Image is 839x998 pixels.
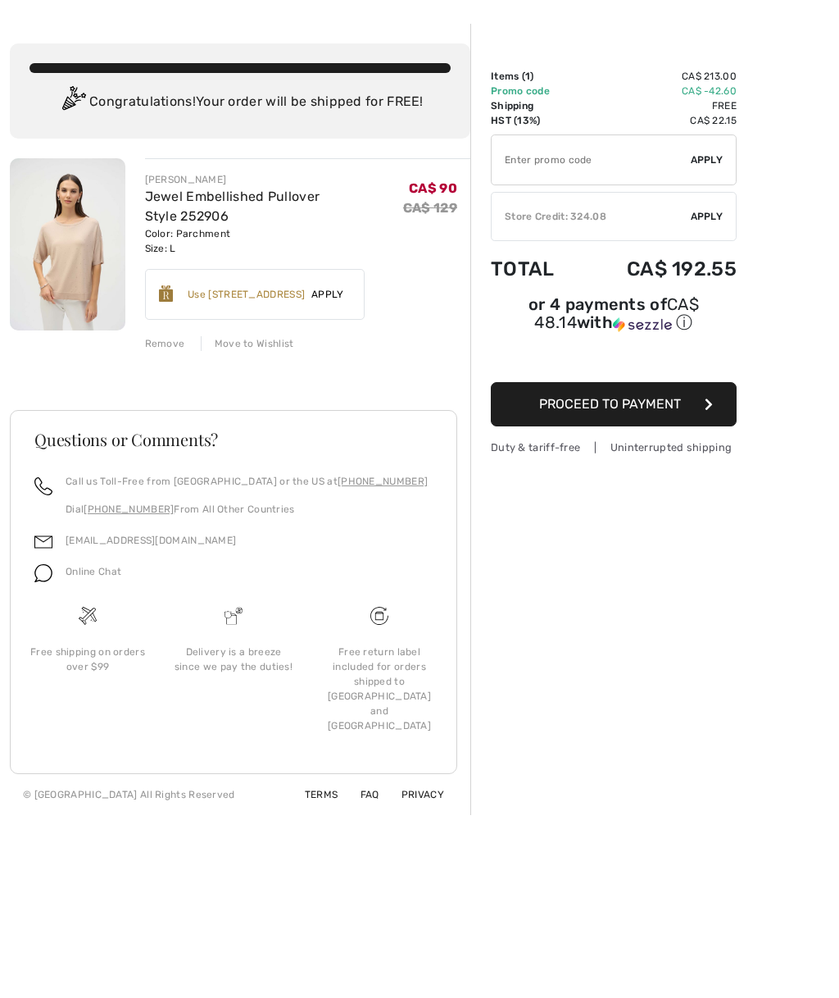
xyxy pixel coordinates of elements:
img: Free shipping on orders over $99 [370,608,388,626]
div: Duty & tariff-free | Uninterrupted shipping [491,440,737,456]
td: Promo code [491,84,581,99]
span: Proceed to Payment [539,397,681,412]
div: Move to Wishlist [201,337,294,352]
div: Congratulations! Your order will be shipped for FREE! [29,87,451,120]
td: Items ( ) [491,70,581,84]
span: Apply [691,153,723,168]
h3: Questions or Comments? [34,432,433,449]
div: or 4 payments ofCA$ 48.14withSezzle Click to learn more about Sezzle [491,298,737,340]
td: CA$ 213.00 [581,70,737,84]
span: CA$ 48.14 [534,295,699,333]
div: [PERSON_NAME] [145,173,403,188]
td: CA$ 192.55 [581,242,737,298]
a: Jewel Embellished Pullover Style 252906 [145,189,320,225]
div: Free shipping on orders over $99 [28,645,147,675]
img: Free shipping on orders over $99 [79,608,97,626]
div: Delivery is a breeze since we pay the duties! [174,645,293,675]
img: chat [34,565,52,583]
div: Use [STREET_ADDRESS] [188,288,305,303]
img: Reward-Logo.svg [159,286,174,303]
span: CA$ 90 [409,181,457,197]
button: Proceed to Payment [491,383,737,427]
div: Store Credit: 324.08 [492,210,691,225]
iframe: PayPal-paypal [491,340,737,377]
td: CA$ 22.15 [581,114,737,129]
img: Delivery is a breeze since we pay the duties! [224,608,243,626]
a: Privacy [382,790,444,801]
a: [EMAIL_ADDRESS][DOMAIN_NAME] [66,535,236,547]
span: Apply [305,288,351,303]
div: Remove [145,337,185,352]
a: Terms [285,790,338,801]
input: Promo code [492,136,691,185]
img: Jewel Embellished Pullover Style 252906 [10,159,125,331]
span: Apply [691,210,723,225]
td: Shipping [491,99,581,114]
span: 1 [525,71,530,83]
a: [PHONE_NUMBER] [338,476,428,488]
div: Color: Parchment Size: L [145,227,403,257]
div: Free return label included for orders shipped to [GEOGRAPHIC_DATA] and [GEOGRAPHIC_DATA] [320,645,439,734]
img: Sezzle [613,318,672,333]
p: Call us Toll-Free from [GEOGRAPHIC_DATA] or the US at [66,475,428,490]
span: Online Chat [66,567,121,578]
td: Free [581,99,737,114]
a: [PHONE_NUMBER] [84,504,174,516]
s: CA$ 129 [403,201,457,216]
a: FAQ [341,790,379,801]
td: CA$ -42.60 [581,84,737,99]
img: email [34,534,52,552]
td: Total [491,242,581,298]
img: Congratulation2.svg [57,87,89,120]
td: HST (13%) [491,114,581,129]
div: © [GEOGRAPHIC_DATA] All Rights Reserved [23,788,235,803]
p: Dial From All Other Countries [66,503,428,517]
div: or 4 payments of with [491,298,737,335]
img: call [34,478,52,496]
